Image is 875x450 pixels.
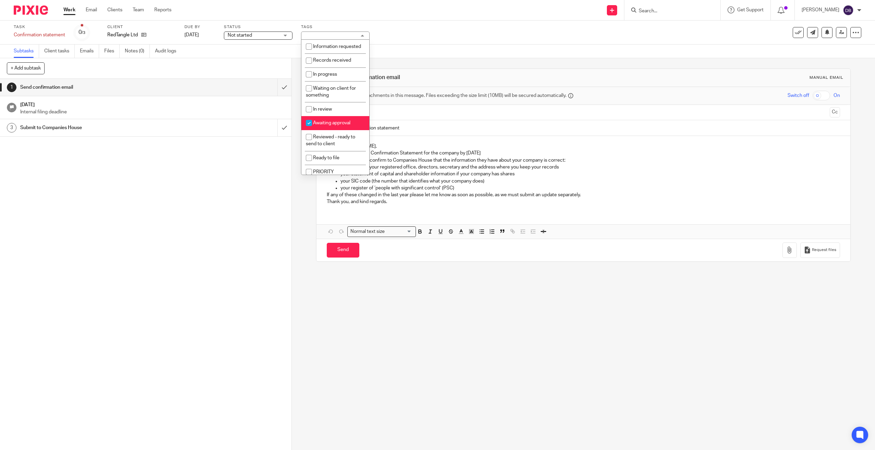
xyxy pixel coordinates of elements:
[387,228,411,235] input: Search for option
[14,5,48,15] img: Pixie
[313,155,339,160] span: Ready to file
[337,92,566,99] span: Secure the attachments in this message. Files exceeding the size limit (10MB) will be secured aut...
[82,31,85,35] small: /3
[20,109,285,115] p: Internal filing deadline
[327,243,359,258] input: Send
[788,92,809,99] span: Switch off
[107,7,122,13] a: Clients
[340,178,840,185] p: your SIC code (the number that identifies what your company does)
[14,24,65,30] label: Task
[313,72,337,77] span: In progress
[184,24,215,30] label: Due by
[313,44,361,49] span: Information requested
[7,62,45,74] button: + Add subtask
[301,24,370,30] label: Tags
[63,7,75,13] a: Work
[327,157,840,164] p: This form is used to confirm to Companies House that the information they have about your company...
[830,107,840,117] button: Cc
[313,170,334,174] span: PRIORITY
[224,24,292,30] label: Status
[44,45,75,58] a: Client tasks
[306,86,356,98] span: Waiting on client for something
[14,45,39,58] a: Subtasks
[107,32,138,38] p: RedTangle Ltd
[7,83,16,92] div: 1
[104,45,120,58] a: Files
[812,247,836,253] span: Request files
[834,92,840,99] span: On
[133,7,144,13] a: Team
[20,123,187,133] h1: Submit to Companies House
[340,171,840,177] p: your statement of capital and shareholder information if your company has shares
[154,7,171,13] a: Reports
[802,7,839,13] p: [PERSON_NAME]
[155,45,181,58] a: Audit logs
[327,150,840,157] p: We must submit the Confirmation Statement for the company by [DATE]
[347,226,416,237] div: Search for option
[125,45,150,58] a: Notes (0)
[638,8,700,14] input: Search
[86,7,97,13] a: Email
[810,75,843,80] div: Manual email
[306,135,355,147] span: Reviewed - ready to send to client
[843,5,854,16] img: svg%3E
[338,74,598,81] h1: Send confirmation email
[327,198,840,205] p: Thank you, and kind regards.
[340,164,840,171] p: the details of your registered office, directors, secretary and the address where you keep your r...
[800,242,840,258] button: Request files
[79,28,85,36] div: 0
[80,45,99,58] a: Emails
[20,82,187,92] h1: Send confirmation email
[20,100,285,108] h1: [DATE]
[349,228,386,235] span: Normal text size
[340,185,840,191] p: your register of ‘people with significant control’ (PSC)
[228,33,252,38] span: Not started
[313,121,350,125] span: Awaiting approval
[14,32,65,38] div: Confirmation statement
[313,107,332,112] span: In review
[184,33,199,37] span: [DATE]
[313,58,351,63] span: Records received
[737,8,764,12] span: Get Support
[327,191,840,198] p: If any of these changed in the last year please let me know as soon as possible, as we must submi...
[107,24,176,30] label: Client
[7,123,16,133] div: 3
[327,143,840,150] p: Dear [PERSON_NAME],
